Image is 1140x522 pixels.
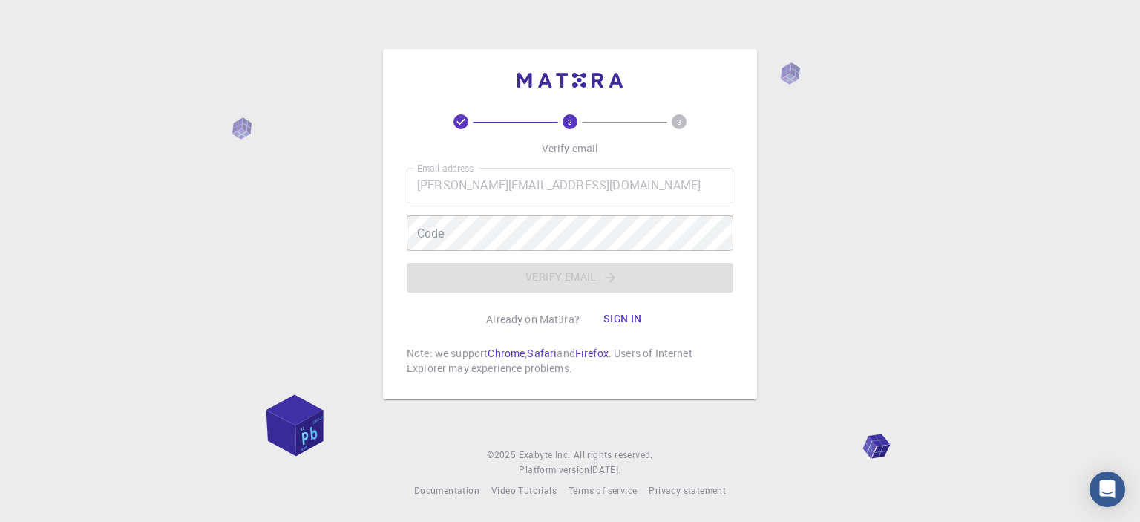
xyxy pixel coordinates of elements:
text: 2 [568,117,572,127]
a: Chrome [488,346,525,360]
p: Already on Mat3ra? [486,312,580,327]
p: Note: we support , and . Users of Internet Explorer may experience problems. [407,346,733,376]
span: Video Tutorials [491,484,557,496]
p: Verify email [542,141,599,156]
a: Safari [527,346,557,360]
a: Firefox [575,346,609,360]
span: © 2025 [487,448,518,463]
span: Exabyte Inc. [519,448,571,460]
a: Terms of service [569,483,637,498]
a: Video Tutorials [491,483,557,498]
div: Open Intercom Messenger [1090,472,1125,507]
a: [DATE]. [590,463,621,477]
span: Documentation [414,484,479,496]
text: 3 [677,117,681,127]
span: Platform version [519,463,589,477]
a: Exabyte Inc. [519,448,571,463]
span: Terms of service [569,484,637,496]
label: Email address [417,162,474,174]
a: Documentation [414,483,479,498]
span: All rights reserved. [574,448,653,463]
a: Privacy statement [649,483,726,498]
span: Privacy statement [649,484,726,496]
span: [DATE] . [590,463,621,475]
button: Sign in [592,304,654,334]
